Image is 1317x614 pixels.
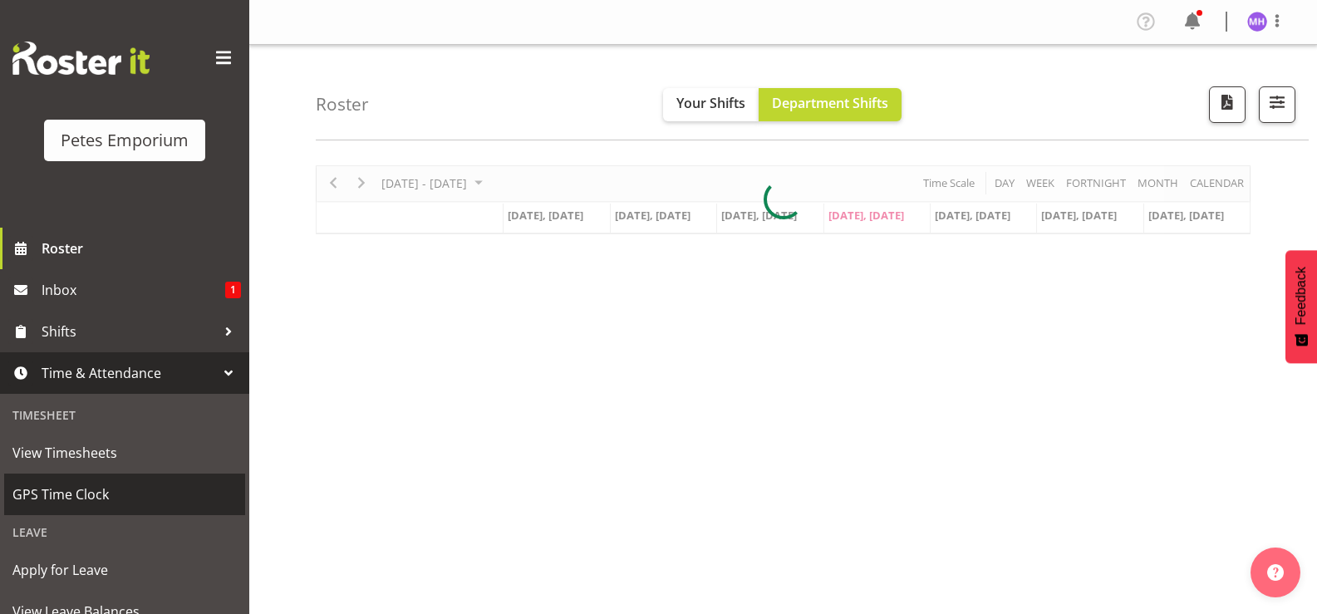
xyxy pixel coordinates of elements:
div: Leave [4,515,245,549]
span: Shifts [42,319,216,344]
button: Feedback - Show survey [1285,250,1317,363]
div: Timesheet [4,398,245,432]
span: Feedback [1294,267,1309,325]
a: GPS Time Clock [4,474,245,515]
a: View Timesheets [4,432,245,474]
span: Time & Attendance [42,361,216,386]
img: Rosterit website logo [12,42,150,75]
button: Department Shifts [759,88,902,121]
span: View Timesheets [12,440,237,465]
button: Filter Shifts [1259,86,1295,123]
a: Apply for Leave [4,549,245,591]
div: Petes Emporium [61,128,189,153]
img: help-xxl-2.png [1267,564,1284,581]
span: Apply for Leave [12,558,237,582]
img: mackenzie-halford4471.jpg [1247,12,1267,32]
span: GPS Time Clock [12,482,237,507]
h4: Roster [316,95,369,114]
span: Your Shifts [676,94,745,112]
span: Roster [42,236,241,261]
span: Department Shifts [772,94,888,112]
span: Inbox [42,278,225,302]
button: Your Shifts [663,88,759,121]
button: Download a PDF of the roster according to the set date range. [1209,86,1246,123]
span: 1 [225,282,241,298]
